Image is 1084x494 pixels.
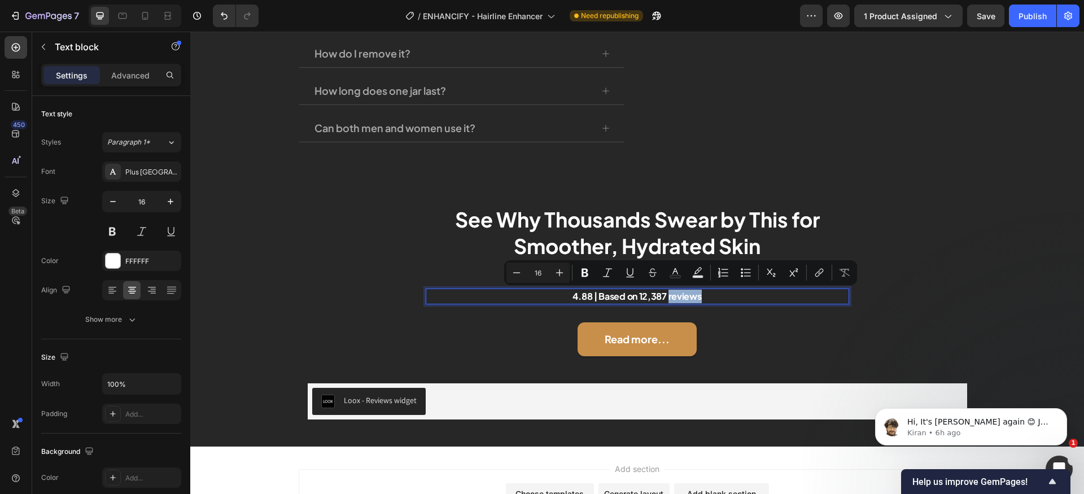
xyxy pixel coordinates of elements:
[213,5,259,27] div: Undo/Redo
[581,11,639,21] span: Need republishing
[41,283,73,298] div: Align
[125,256,178,266] div: FFFFFF
[103,374,181,394] input: Auto
[74,9,79,23] p: 7
[854,5,963,27] button: 1 product assigned
[41,473,59,483] div: Color
[190,32,1084,494] iframe: Design area
[41,379,60,389] div: Width
[497,456,566,468] div: Add blank section
[1046,456,1073,483] iframe: Intercom live chat
[235,174,659,229] h2: See Why Thousands Swear by This for Smoother, Hydrated Skin
[967,5,1004,27] button: Save
[41,109,72,119] div: Text style
[41,167,55,177] div: Font
[125,167,178,177] div: Plus [GEOGRAPHIC_DATA] Sans
[49,43,195,54] p: Message from Kiran, sent 6h ago
[154,363,226,375] div: Loox - Reviews widget
[41,309,181,330] button: Show more
[414,301,479,314] div: Read more...
[41,256,59,266] div: Color
[102,132,181,152] button: Paragraph 1*
[912,475,1059,488] button: Show survey - Help us improve GemPages!
[111,69,150,81] p: Advanced
[858,384,1084,464] iframe: Intercom notifications message
[418,10,421,22] span: /
[125,409,178,419] div: Add...
[237,258,658,272] p: 4.88 | Based on 12,387 reviews
[55,40,151,54] p: Text block
[235,257,659,273] div: Rich Text Editor. Editing area: main
[49,33,194,132] span: Hi, It's [PERSON_NAME] again 😊 Just want to follow up since I have not received any response from...
[1069,439,1078,448] span: 1
[1009,5,1056,27] button: Publish
[864,10,937,22] span: 1 product assigned
[912,476,1046,487] span: Help us improve GemPages!
[8,207,27,216] div: Beta
[125,473,178,483] div: Add...
[11,120,27,129] div: 450
[325,456,394,468] div: Choose templates
[423,10,543,22] span: ENHANCIFY - Hairline Enhancer
[41,194,71,209] div: Size
[977,11,995,21] span: Save
[107,137,150,147] span: Paragraph 1*
[41,350,71,365] div: Size
[41,444,96,460] div: Background
[41,137,61,147] div: Styles
[1019,10,1047,22] div: Publish
[414,456,473,468] div: Generate layout
[504,260,857,285] div: Editor contextual toolbar
[41,409,67,419] div: Padding
[420,431,474,443] span: Add section
[387,291,506,325] button: Read more...
[131,363,145,377] img: loox.png
[413,238,481,250] img: star%20_6_%20_1_.png
[122,356,235,383] button: Loox - Reviews widget
[5,5,84,27] button: 7
[85,314,138,325] div: Show more
[56,69,88,81] p: Settings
